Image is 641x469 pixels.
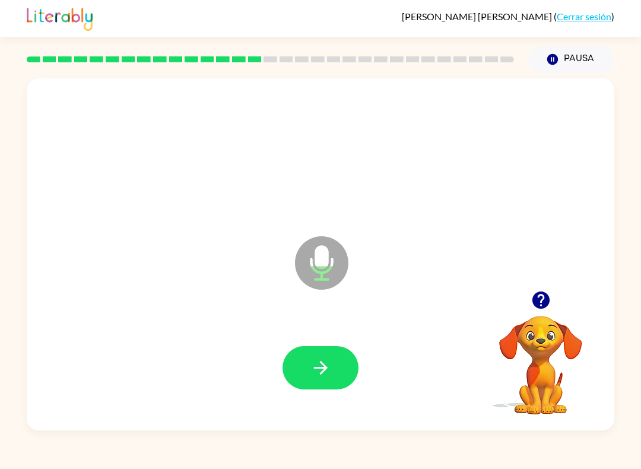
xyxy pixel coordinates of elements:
video: Tu navegador debe admitir la reproducción de archivos .mp4 para usar Literably. Intenta usar otro... [481,297,600,416]
img: Literably [27,5,93,31]
a: Cerrar sesión [557,11,611,22]
button: Pausa [528,46,614,73]
span: [PERSON_NAME] [PERSON_NAME] [402,11,554,22]
div: ( ) [402,11,614,22]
